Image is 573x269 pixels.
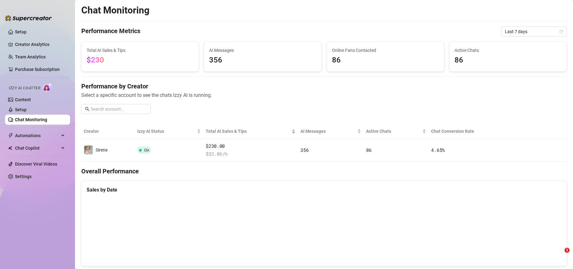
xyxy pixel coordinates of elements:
input: Search account... [91,106,147,112]
img: Sirene [84,146,93,154]
h4: Performance by Creator [81,82,567,91]
span: 356 [300,147,309,153]
th: AI Messages [298,124,364,139]
a: Discover Viral Videos [15,162,57,167]
span: Total AI Sales & Tips [206,128,290,135]
span: $230 [87,56,104,64]
h4: Overall Performance [81,167,567,176]
span: $ 32.86 /h [206,150,295,158]
span: Automations [15,131,59,141]
img: Chat Copilot [8,146,12,150]
span: AI Messages [209,47,316,54]
div: Sales by Date [87,186,561,194]
th: Active Chats [364,124,429,139]
a: Content [15,97,31,102]
th: Izzy AI Status [135,124,203,139]
a: Setup [15,29,27,34]
span: Total AI Sales & Tips [87,47,194,54]
span: 4.65 % [431,147,445,153]
th: Total AI Sales & Tips [203,124,298,139]
h2: Chat Monitoring [81,4,149,16]
span: Sirene [96,147,108,152]
img: logo-BBDzfeDw.svg [5,15,52,21]
span: 356 [209,54,316,66]
span: search [85,107,89,111]
a: Purchase Subscription [15,64,65,74]
a: Settings [15,174,32,179]
span: $230.00 [206,142,295,150]
span: Online Fans Contacted [332,47,439,54]
span: AI Messages [300,128,356,135]
a: Creator Analytics [15,39,65,49]
th: Chat Conversion Rate [429,124,518,139]
a: Team Analytics [15,54,46,59]
span: On [144,148,149,152]
span: 86 [332,54,439,66]
span: thunderbolt [8,133,13,138]
th: Creator [81,124,135,139]
span: 1 [565,248,570,253]
iframe: Intercom live chat [552,248,567,263]
span: Izzy AI Chatter [9,85,40,91]
span: Izzy AI Status [137,128,196,135]
img: AI Chatter [43,83,53,92]
span: Last 7 days [505,27,563,36]
span: calendar [560,30,563,33]
span: Select a specific account to see the chats Izzy AI is running. [81,91,567,99]
span: Active Chats [366,128,421,135]
span: 86 [455,54,561,66]
a: Setup [15,107,27,112]
a: Chat Monitoring [15,117,47,122]
h4: Performance Metrics [81,27,140,37]
span: 86 [366,147,371,153]
span: Chat Copilot [15,143,59,153]
span: Active Chats [455,47,561,54]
